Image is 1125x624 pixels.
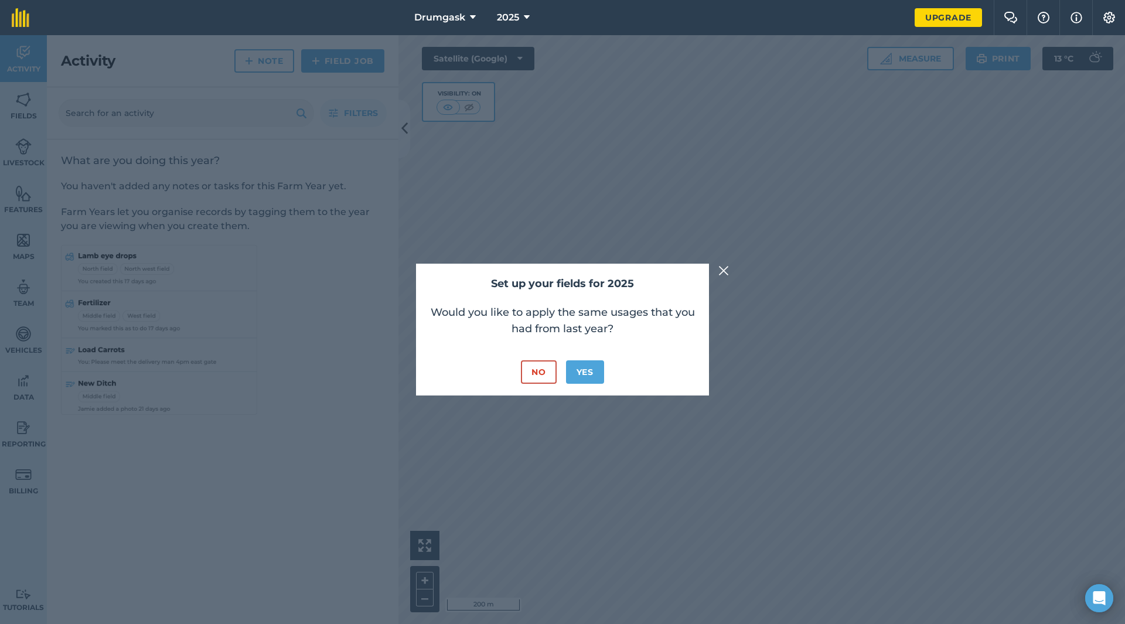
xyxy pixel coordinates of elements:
a: Upgrade [915,8,982,27]
img: fieldmargin Logo [12,8,29,27]
img: Two speech bubbles overlapping with the left bubble in the forefront [1004,12,1018,23]
img: svg+xml;base64,PHN2ZyB4bWxucz0iaHR0cDovL3d3dy53My5vcmcvMjAwMC9zdmciIHdpZHRoPSIxNyIgaGVpZ2h0PSIxNy... [1071,11,1082,25]
p: Would you like to apply the same usages that you had from last year? [428,304,697,337]
h2: Set up your fields for 2025 [428,275,697,292]
img: A question mark icon [1037,12,1051,23]
img: svg+xml;base64,PHN2ZyB4bWxucz0iaHR0cDovL3d3dy53My5vcmcvMjAwMC9zdmciIHdpZHRoPSIyMiIgaGVpZ2h0PSIzMC... [718,264,729,278]
img: A cog icon [1102,12,1116,23]
button: No [521,360,556,384]
span: 2025 [497,11,519,25]
span: Drumgask [414,11,465,25]
button: Yes [566,360,604,384]
div: Open Intercom Messenger [1085,584,1113,612]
